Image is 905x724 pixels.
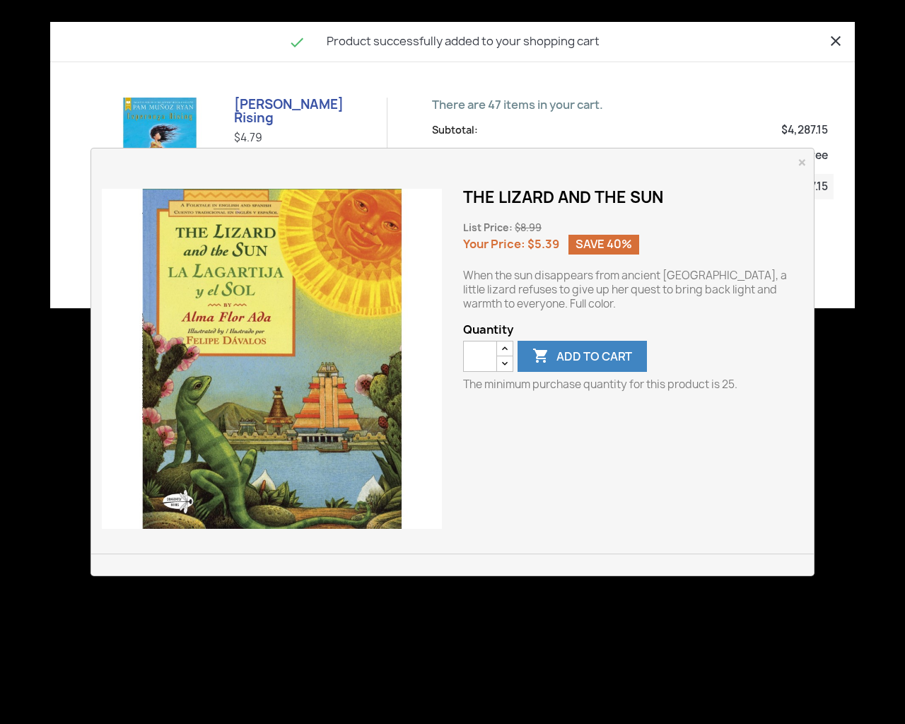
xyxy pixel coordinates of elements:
h1: The Lizard and the Sun [463,189,803,206]
span: × [798,151,807,175]
i:  [532,349,549,366]
button: Add to cart [518,341,647,372]
button: Close [798,154,807,171]
span: $5.39 [527,236,559,252]
input: Quantity [463,341,497,372]
span: Quantity [463,322,803,337]
p: When the sun disappears from ancient [GEOGRAPHIC_DATA], a little lizard refuses to give up her qu... [463,269,803,311]
span: $8.99 [515,221,542,234]
span: Your Price: [463,236,525,252]
p: The minimum purchase quantity for this product is 25. [463,378,803,392]
span: Save 40% [568,235,639,255]
span: List Price: [463,221,513,234]
img: The Lizard and the Sun [102,189,442,529]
